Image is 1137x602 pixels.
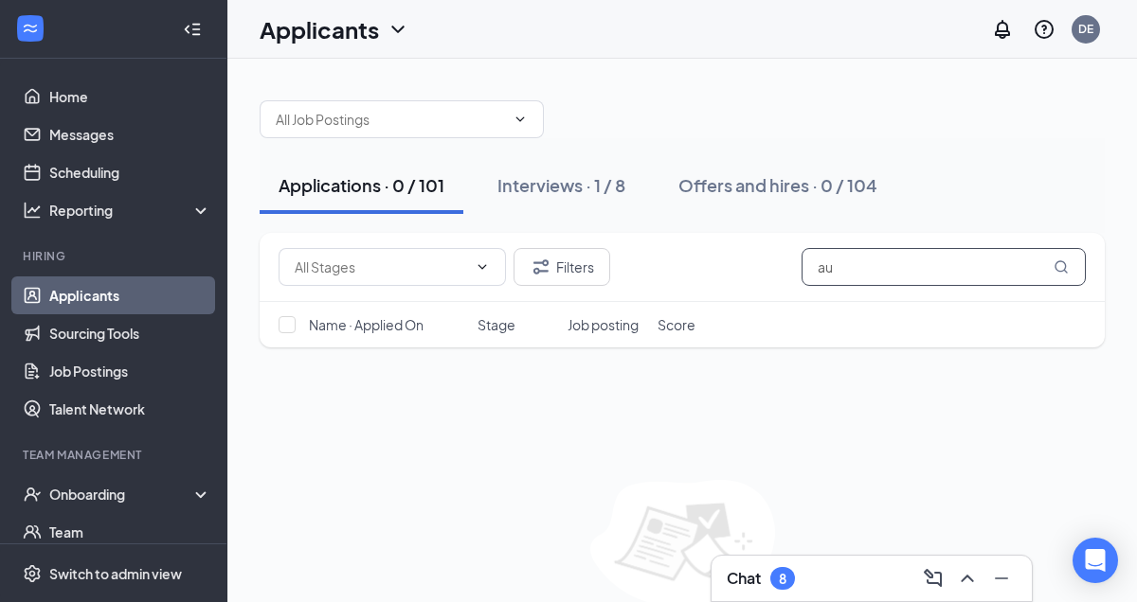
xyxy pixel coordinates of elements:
svg: Filter [530,256,552,278]
div: DE [1078,21,1093,37]
a: Home [49,78,211,115]
a: Sourcing Tools [49,314,211,352]
svg: UserCheck [23,485,42,504]
a: Job Postings [49,352,211,390]
div: Interviews · 1 / 8 [497,173,625,197]
h1: Applicants [260,13,379,45]
svg: ChevronUp [956,567,979,590]
div: Team Management [23,447,208,463]
a: Talent Network [49,390,211,428]
div: Reporting [49,201,212,220]
input: Search in applications [802,248,1086,286]
svg: ChevronDown [513,112,528,127]
a: Scheduling [49,153,211,191]
svg: Notifications [991,18,1014,41]
span: Score [658,315,695,334]
svg: Settings [23,564,42,583]
div: Applications · 0 / 101 [279,173,444,197]
svg: MagnifyingGlass [1054,259,1069,274]
svg: ChevronDown [475,259,490,274]
input: All Stages [295,257,467,277]
span: Name · Applied On [309,315,424,334]
button: Filter Filters [514,248,610,286]
a: Applicants [49,276,211,314]
div: Switch to admin view [49,564,182,583]
svg: ChevronDown [387,18,409,41]
div: Open Intercom Messenger [1073,538,1118,583]
svg: Analysis [23,201,42,220]
a: Messages [49,115,211,153]
a: Team [49,513,211,551]
button: ComposeMessage [918,563,948,593]
svg: Minimize [990,567,1013,590]
div: Hiring [23,248,208,264]
input: All Job Postings [276,109,505,130]
svg: QuestionInfo [1033,18,1056,41]
svg: Collapse [183,20,202,39]
span: Job posting [568,315,639,334]
div: Offers and hires · 0 / 104 [678,173,877,197]
div: Onboarding [49,485,195,504]
div: 8 [779,571,786,587]
span: Stage [478,315,515,334]
button: Minimize [986,563,1017,593]
svg: WorkstreamLogo [21,19,40,38]
h3: Chat [727,568,761,589]
button: ChevronUp [952,563,983,593]
svg: ComposeMessage [922,567,945,590]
